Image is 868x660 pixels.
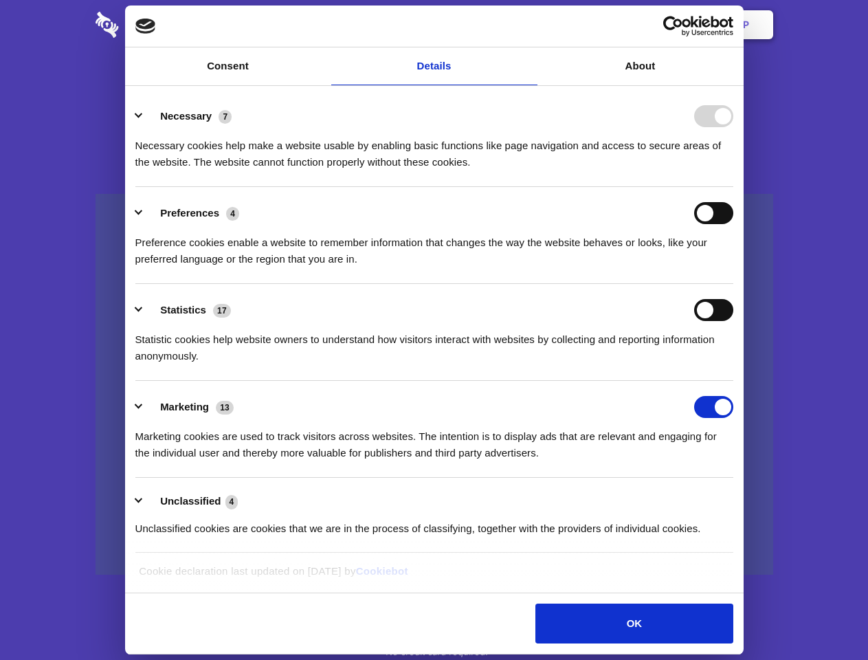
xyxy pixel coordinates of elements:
a: Consent [125,47,331,85]
button: Marketing (13) [135,396,243,418]
a: Usercentrics Cookiebot - opens in a new window [613,16,733,36]
a: About [537,47,744,85]
img: logo-wordmark-white-trans-d4663122ce5f474addd5e946df7df03e33cb6a1c49d2221995e7729f52c070b2.svg [96,12,213,38]
label: Necessary [160,110,212,122]
h1: Eliminate Slack Data Loss. [96,62,773,111]
button: OK [535,604,733,643]
span: 17 [213,304,231,318]
div: Preference cookies enable a website to remember information that changes the way the website beha... [135,224,733,267]
div: Marketing cookies are used to track visitors across websites. The intention is to display ads tha... [135,418,733,461]
div: Statistic cookies help website owners to understand how visitors interact with websites by collec... [135,321,733,364]
div: Unclassified cookies are cookies that we are in the process of classifying, together with the pro... [135,510,733,537]
label: Preferences [160,207,219,219]
span: 4 [226,207,239,221]
label: Marketing [160,401,209,412]
a: Login [623,3,683,46]
button: Statistics (17) [135,299,240,321]
iframe: Drift Widget Chat Controller [799,591,852,643]
a: Pricing [403,3,463,46]
a: Wistia video thumbnail [96,194,773,575]
a: Details [331,47,537,85]
div: Necessary cookies help make a website usable by enabling basic functions like page navigation and... [135,127,733,170]
button: Necessary (7) [135,105,241,127]
span: 4 [225,495,238,509]
div: Cookie declaration last updated on [DATE] by [129,563,739,590]
a: Contact [557,3,621,46]
span: 13 [216,401,234,415]
button: Unclassified (4) [135,493,247,510]
button: Preferences (4) [135,202,248,224]
span: 7 [219,110,232,124]
h4: Auto-redaction of sensitive data, encrypted data sharing and self-destructing private chats. Shar... [96,125,773,170]
label: Statistics [160,304,206,316]
img: logo [135,19,156,34]
a: Cookiebot [356,565,408,577]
